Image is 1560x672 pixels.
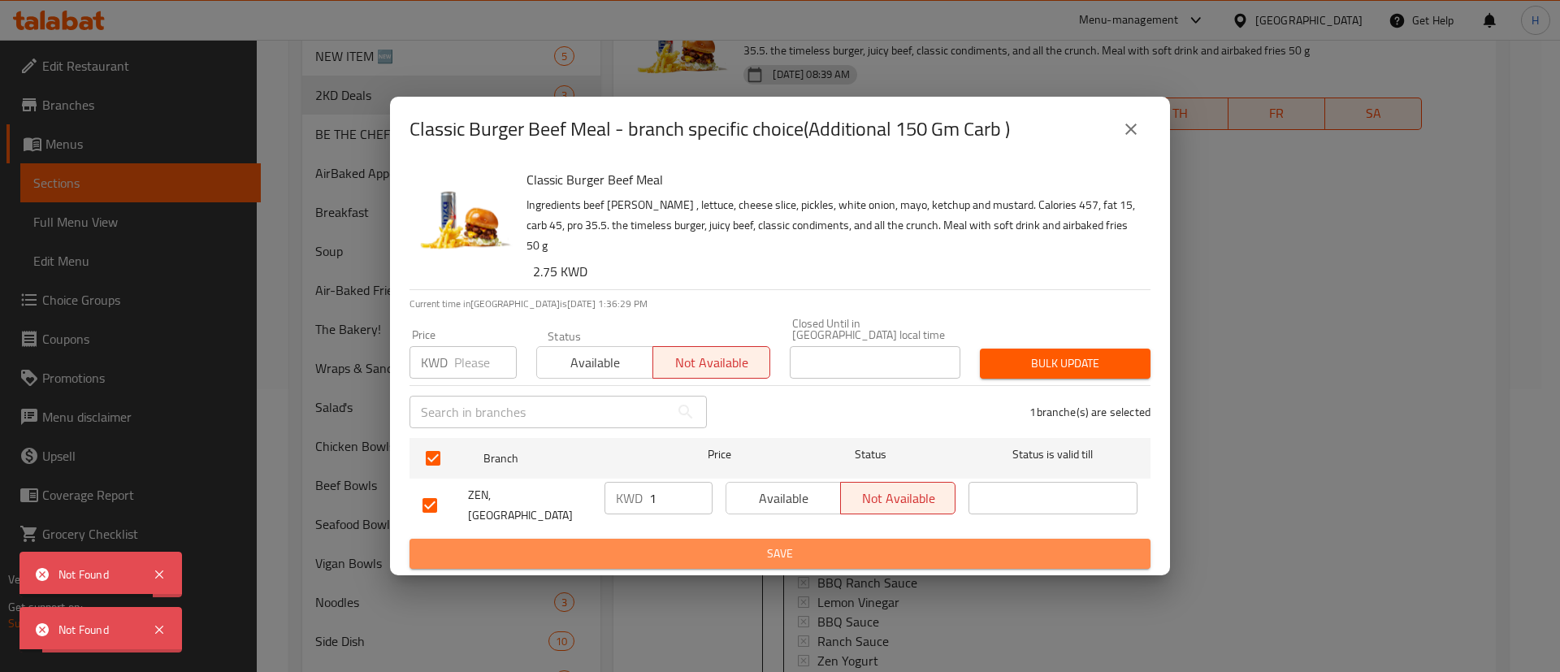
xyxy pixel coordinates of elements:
[847,487,949,510] span: Not available
[665,444,773,465] span: Price
[660,351,763,375] span: Not available
[1029,404,1150,420] p: 1 branche(s) are selected
[544,351,647,375] span: Available
[733,487,834,510] span: Available
[468,485,591,526] span: ZEN, [GEOGRAPHIC_DATA]
[409,539,1150,569] button: Save
[652,346,769,379] button: Not available
[526,195,1137,256] p: Ingredients beef [PERSON_NAME] , lettuce, cheese slice, pickles, white onion, mayo, ketchup and m...
[616,488,643,508] p: KWD
[454,346,517,379] input: Please enter price
[58,566,136,583] div: Not Found
[421,353,448,372] p: KWD
[409,297,1150,311] p: Current time in [GEOGRAPHIC_DATA] is [DATE] 1:36:29 PM
[993,353,1137,374] span: Bulk update
[786,444,955,465] span: Status
[409,168,513,272] img: Classic Burger Beef Meal
[980,349,1150,379] button: Bulk update
[58,621,136,639] div: Not Found
[1111,110,1150,149] button: close
[483,449,652,469] span: Branch
[536,346,653,379] button: Available
[840,482,955,514] button: Not available
[526,168,1137,191] h6: Classic Burger Beef Meal
[968,444,1137,465] span: Status is valid till
[726,482,841,514] button: Available
[649,482,713,514] input: Please enter price
[533,260,1137,283] h6: 2.75 KWD
[409,396,669,428] input: Search in branches
[409,116,1010,142] h2: Classic Burger Beef Meal - branch specific choice(Additional 150 Gm Carb )
[422,544,1137,564] span: Save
